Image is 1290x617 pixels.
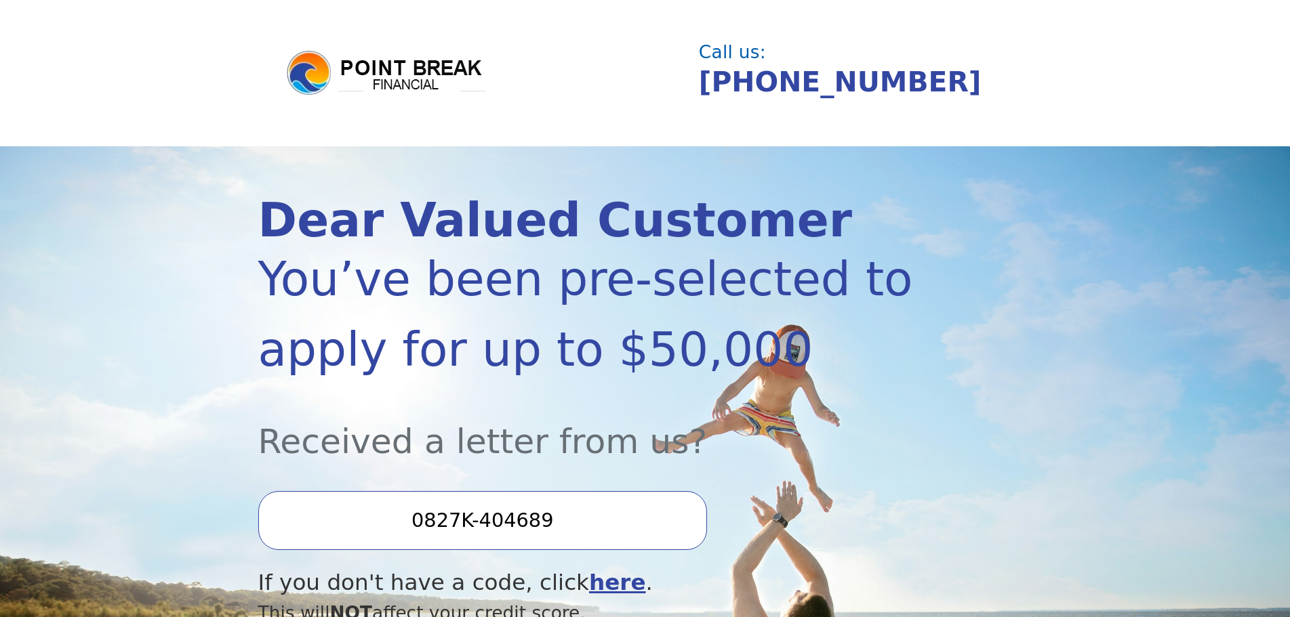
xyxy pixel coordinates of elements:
div: Dear Valued Customer [258,197,916,244]
img: logo.png [285,49,488,98]
div: If you don't have a code, click . [258,566,916,599]
input: Enter your Offer Code: [258,491,707,549]
a: [PHONE_NUMBER] [699,66,982,98]
div: You’ve been pre-selected to apply for up to $50,000 [258,244,916,385]
a: here [589,570,646,595]
div: Call us: [699,43,1022,61]
div: Received a letter from us? [258,385,916,467]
